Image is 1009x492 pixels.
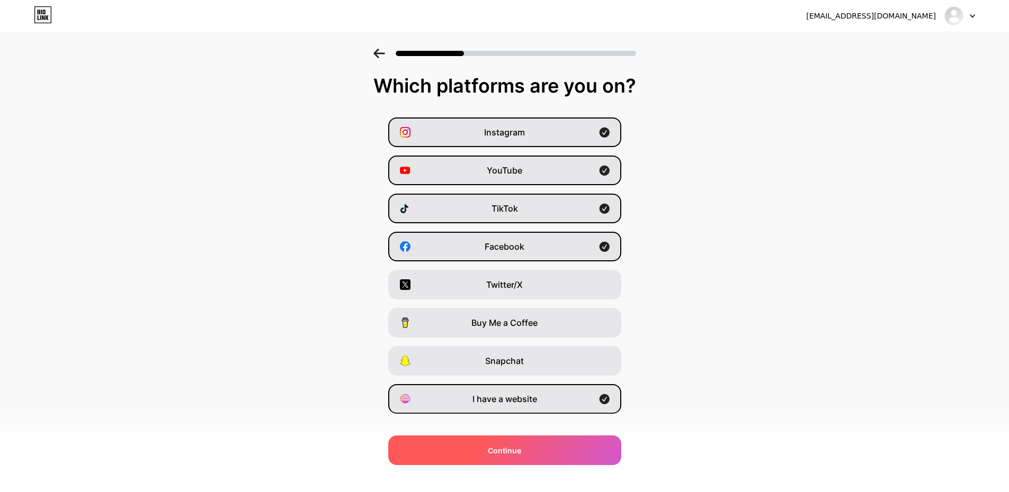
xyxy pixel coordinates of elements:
[485,240,524,253] span: Facebook
[11,75,998,96] div: Which platforms are you on?
[487,164,522,177] span: YouTube
[944,6,964,26] img: shoofouni
[492,202,518,215] span: TikTok
[488,445,521,456] span: Continue
[485,354,524,367] span: Snapchat
[484,126,525,139] span: Instagram
[471,316,538,329] span: Buy Me a Coffee
[472,393,537,405] span: I have a website
[806,11,936,22] div: [EMAIL_ADDRESS][DOMAIN_NAME]
[486,278,523,291] span: Twitter/X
